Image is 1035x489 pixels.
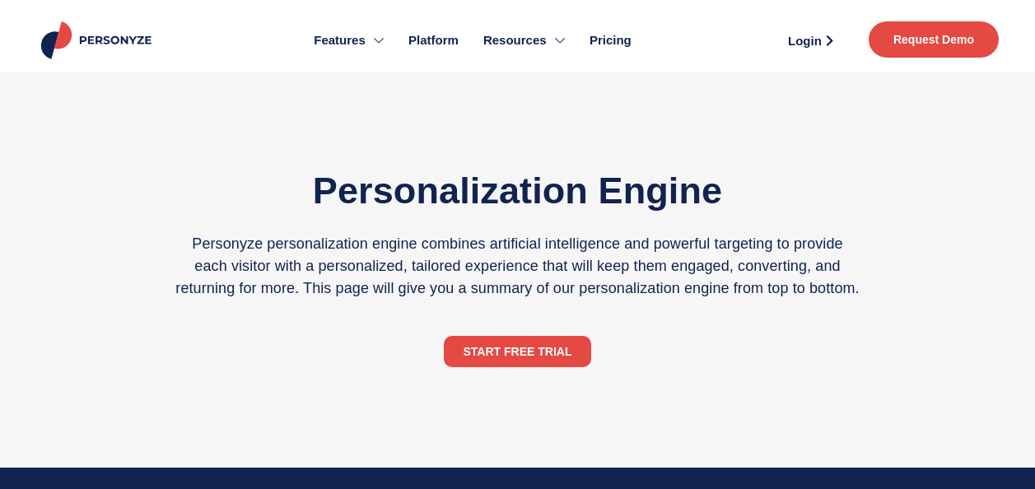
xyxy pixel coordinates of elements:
h1: Personalization Engine [175,165,860,217]
span: START FREE TRIAL [464,346,572,357]
a: START FREE TRIAL [444,336,592,367]
span: Pricing [590,31,632,50]
span: Platform [408,31,459,50]
span: Features [314,31,366,50]
a: Request Demo [869,21,999,58]
span: Request Demo [893,34,974,45]
a: Login [769,28,852,53]
a: Features [301,8,396,72]
img: Personyze logo [38,21,159,59]
span: Login [788,35,822,47]
a: Platform [396,8,471,72]
p: Personyze personalization engine combines artificial intelligence and powerful targeting to provi... [175,233,860,300]
a: Resources [471,8,577,72]
span: Resources [483,31,547,50]
a: Pricing [577,8,644,72]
